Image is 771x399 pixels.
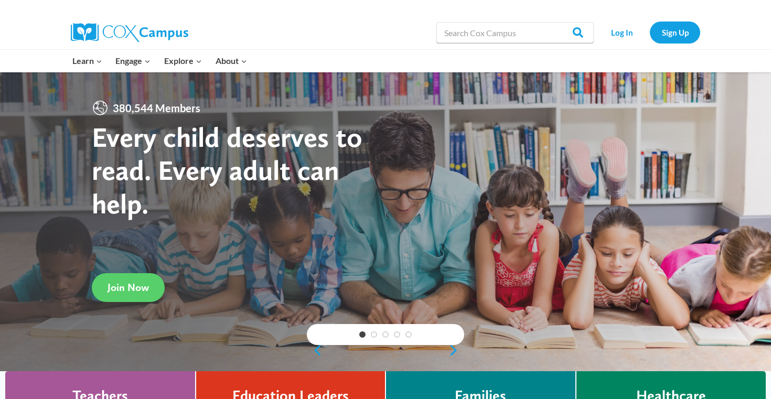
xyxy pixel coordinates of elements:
a: 5 [405,331,412,338]
nav: Secondary Navigation [599,21,700,43]
a: 3 [382,331,389,338]
a: previous [307,344,323,357]
div: content slider buttons [307,340,464,361]
a: Join Now [92,273,165,302]
span: Join Now [108,281,149,294]
span: 380,544 Members [109,100,205,116]
a: Log In [599,21,645,43]
strong: Every child deserves to read. Every adult can help. [92,120,362,220]
span: Learn [72,54,102,68]
a: 4 [394,331,400,338]
a: 1 [359,331,366,338]
img: Cox Campus [71,23,188,42]
span: About [216,54,247,68]
nav: Primary Navigation [66,50,253,72]
span: Engage [115,54,151,68]
a: 2 [371,331,377,338]
input: Search Cox Campus [436,22,594,43]
a: next [448,344,464,357]
a: Sign Up [650,21,700,43]
span: Explore [164,54,202,68]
